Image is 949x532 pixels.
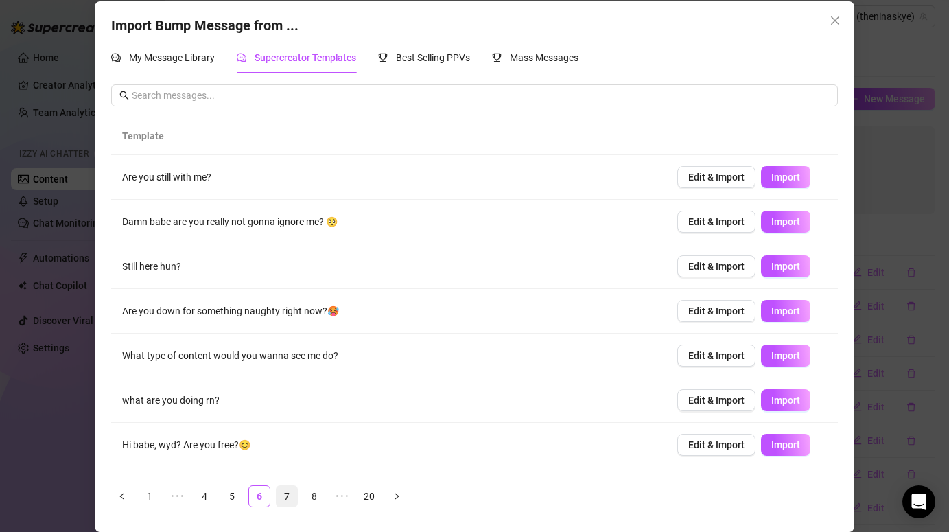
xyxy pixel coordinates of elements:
li: 6 [248,485,270,507]
a: 6 [249,486,270,507]
button: left [111,485,133,507]
li: 8 [303,485,325,507]
span: Import [771,216,800,227]
td: What type of content would you wanna see me do? [111,334,666,378]
li: Next Page [386,485,408,507]
span: Edit & Import [688,172,745,183]
span: Import [771,350,800,361]
td: Are you down for something naughty right now?🥵 [111,289,666,334]
span: Edit & Import [688,395,745,406]
span: Edit & Import [688,216,745,227]
button: right [386,485,408,507]
button: Edit & Import [677,434,755,456]
button: Edit & Import [677,166,755,188]
span: comment [111,53,121,62]
span: Edit & Import [688,261,745,272]
li: Previous 5 Pages [166,485,188,507]
li: 5 [221,485,243,507]
span: ••• [331,485,353,507]
a: 4 [194,486,215,507]
span: Import [771,261,800,272]
span: Supercreator Templates [255,52,356,63]
button: Edit & Import [677,389,755,411]
li: 4 [194,485,215,507]
button: Import [761,434,810,456]
button: Import [761,300,810,322]
span: trophy [492,53,502,62]
span: Import [771,395,800,406]
td: Still here hun? [111,244,666,289]
button: Close [824,10,846,32]
a: 5 [222,486,242,507]
button: Edit & Import [677,211,755,233]
span: Edit & Import [688,439,745,450]
button: Import [761,389,810,411]
button: Edit & Import [677,300,755,322]
td: Hi babe, wyd? Are you free?😊 [111,423,666,467]
li: Next 5 Pages [331,485,353,507]
span: Edit & Import [688,350,745,361]
span: right [393,492,401,500]
td: what are you doing rn? [111,378,666,423]
button: Import [761,255,810,277]
span: Close [824,15,846,26]
span: comment [237,53,246,62]
button: Edit & Import [677,345,755,367]
span: Import [771,172,800,183]
span: My Message Library [129,52,215,63]
li: 1 [139,485,161,507]
th: Template [111,117,666,155]
button: Edit & Import [677,255,755,277]
input: Search messages... [132,88,829,103]
li: 7 [276,485,298,507]
span: close [830,15,841,26]
td: Damn babe are you really not gonna ignore me? 🥺 [111,200,666,244]
a: 8 [304,486,325,507]
td: Are you still with me? [111,155,666,200]
span: Edit & Import [688,305,745,316]
a: 1 [139,486,160,507]
span: trophy [378,53,388,62]
span: ••• [166,485,188,507]
span: search [119,91,129,100]
span: Import [771,305,800,316]
li: 20 [358,485,380,507]
td: Hello {name}, are you free to chat? [111,467,666,512]
li: Previous Page [111,485,133,507]
span: left [118,492,126,500]
a: 7 [277,486,297,507]
span: Mass Messages [510,52,578,63]
button: Import [761,211,810,233]
span: Import Bump Message from ... [111,17,298,34]
a: 20 [359,486,379,507]
span: Best Selling PPVs [396,52,470,63]
button: Import [761,345,810,367]
div: Open Intercom Messenger [902,485,935,518]
span: Import [771,439,800,450]
button: Import [761,166,810,188]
